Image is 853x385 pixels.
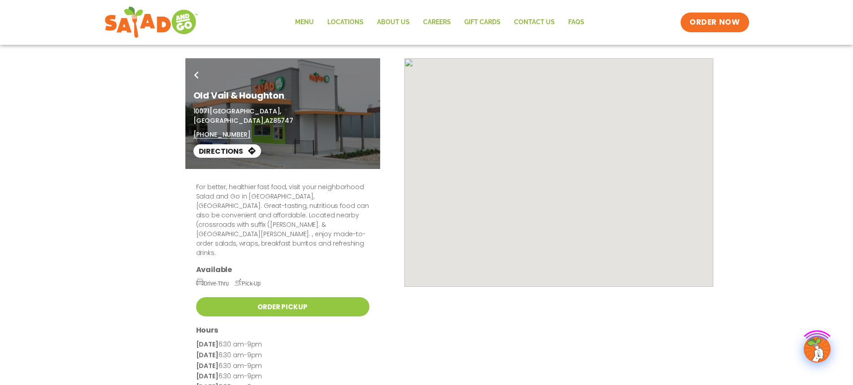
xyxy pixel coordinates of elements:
span: 85747 [273,116,293,125]
h3: Hours [196,325,369,335]
strong: [DATE] [196,350,219,359]
a: ORDER NOW [681,13,749,32]
a: GIFT CARDS [458,12,507,33]
a: Directions [193,144,261,158]
strong: [DATE] [196,361,219,370]
span: AZ [265,116,273,125]
a: About Us [370,12,416,33]
a: Menu [288,12,321,33]
h1: Old Vail & Houghton [193,89,372,102]
strong: [DATE] [196,372,219,381]
span: 10071 [193,107,210,116]
p: 6:30 am-9pm [196,339,369,350]
span: ORDER NOW [690,17,740,28]
span: Pick-Up [235,280,261,287]
span: Drive-Thru [196,280,229,287]
span: [GEOGRAPHIC_DATA], [193,116,265,125]
h3: Available [196,265,369,274]
a: FAQs [562,12,591,33]
nav: Menu [288,12,591,33]
a: [PHONE_NUMBER] [193,130,251,139]
a: Careers [416,12,458,33]
a: Contact Us [507,12,562,33]
p: 6:30 am-9pm [196,350,369,361]
span: [GEOGRAPHIC_DATA], [210,107,281,116]
p: For better, healthier fast food, visit your neighborhood Salad and Go in [GEOGRAPHIC_DATA], [GEOG... [196,182,369,258]
img: new-SAG-logo-768×292 [104,4,199,40]
strong: [DATE] [196,340,219,349]
p: 6:30 am-9pm [196,361,369,372]
a: Order Pickup [196,297,369,316]
a: Locations [321,12,370,33]
p: 6:30 am-9pm [196,371,369,382]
